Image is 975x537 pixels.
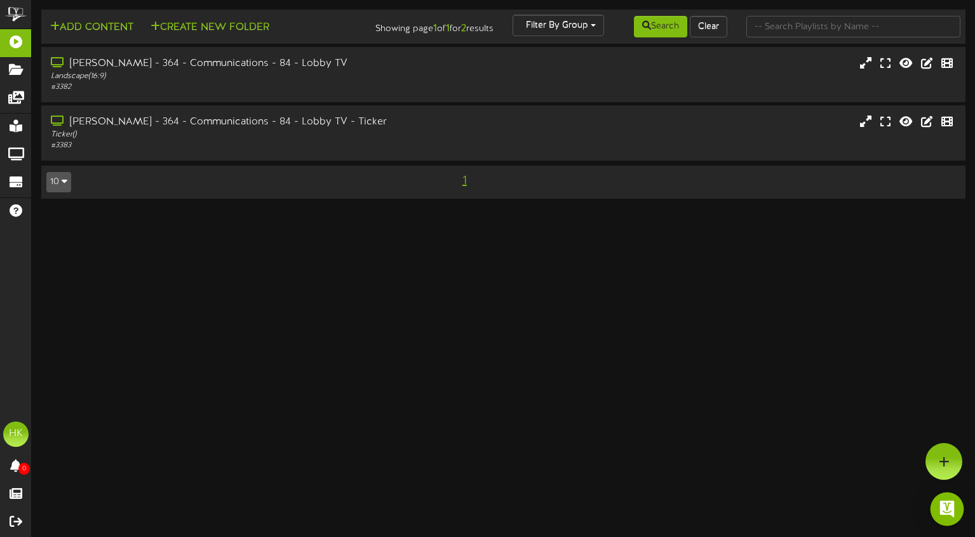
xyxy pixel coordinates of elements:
[690,16,727,37] button: Clear
[348,15,504,36] div: Showing page of for results
[446,23,450,34] strong: 1
[459,174,470,188] span: 1
[746,16,960,37] input: -- Search Playlists by Name --
[147,20,273,36] button: Create New Folder
[3,421,29,447] div: HK
[634,16,687,37] button: Search
[51,115,417,129] div: [PERSON_NAME] - 364 - Communications - 84 - Lobby TV - Ticker
[51,56,417,71] div: [PERSON_NAME] - 364 - Communications - 84 - Lobby TV
[51,71,417,82] div: Landscape ( 16:9 )
[46,20,137,36] button: Add Content
[513,15,604,36] button: Filter By Group
[51,129,417,140] div: Ticker ( )
[931,493,964,526] div: Open Intercom Messenger
[461,23,466,34] strong: 2
[433,23,437,34] strong: 1
[18,463,30,475] span: 0
[51,82,417,93] div: # 3382
[51,140,417,151] div: # 3383
[46,172,71,192] button: 10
